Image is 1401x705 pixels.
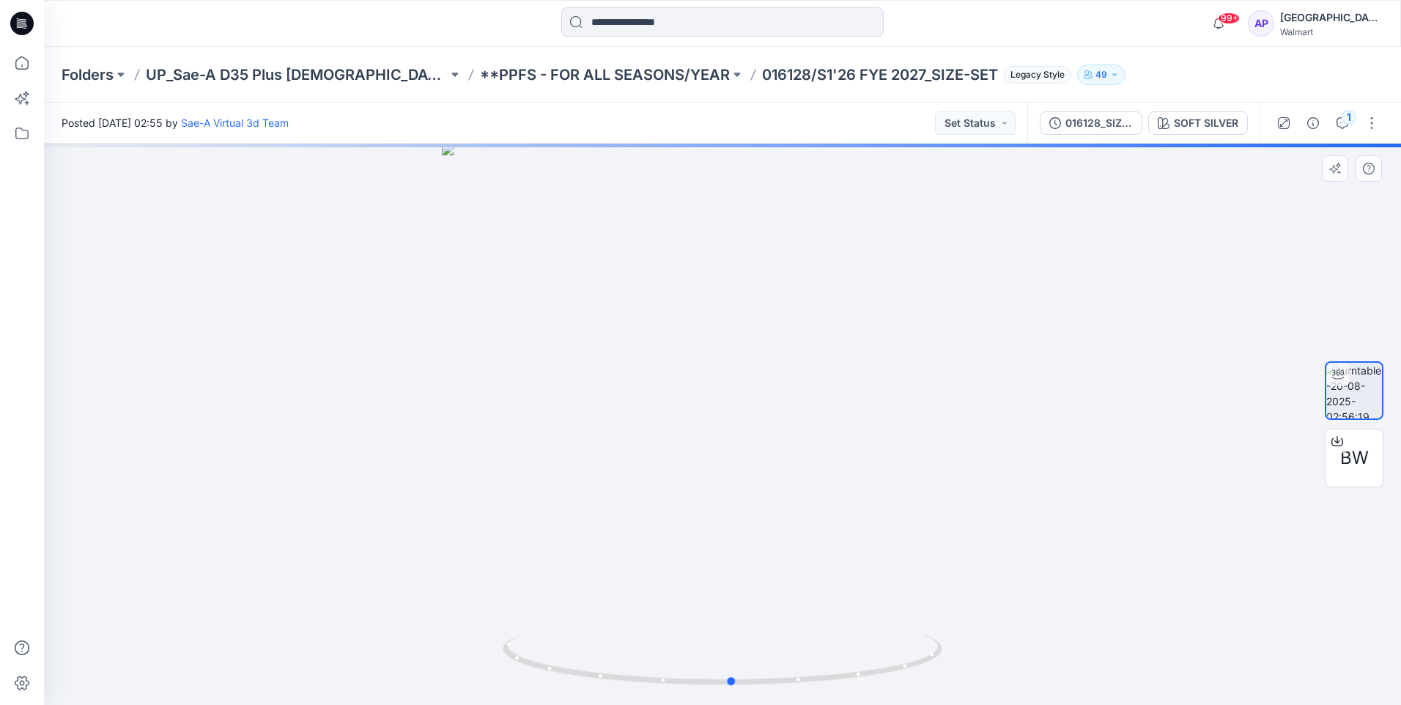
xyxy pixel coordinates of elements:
p: 016128/S1'26 FYE 2027_SIZE-SET [762,64,998,85]
a: **PPFS - FOR ALL SEASONS/YEAR [480,64,730,85]
a: UP_Sae-A D35 Plus [DEMOGRAPHIC_DATA] Top [146,64,448,85]
div: AP [1248,10,1274,37]
div: Walmart [1280,26,1383,37]
button: SOFT SILVER [1148,111,1248,135]
span: Legacy Style [1004,66,1071,84]
button: Legacy Style [998,64,1071,85]
div: [GEOGRAPHIC_DATA] [1280,9,1383,26]
span: Posted [DATE] 02:55 by [62,115,289,130]
span: BW [1340,445,1369,471]
img: turntable-20-08-2025-02:56:19 [1326,363,1382,418]
button: 016128_SIZE SET_REV_LS SQUARE NECK TOP [1040,111,1142,135]
span: 99+ [1218,12,1240,24]
button: 1 [1331,111,1354,135]
div: 016128_SIZE SET_REV_LS SQUARE NECK TOP [1065,115,1133,131]
p: 49 [1095,67,1107,83]
a: Folders [62,64,114,85]
a: Sae-A Virtual 3d Team [181,117,289,129]
div: 1 [1342,110,1356,125]
div: SOFT SILVER [1174,115,1238,131]
button: Details [1301,111,1325,135]
button: 49 [1077,64,1125,85]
